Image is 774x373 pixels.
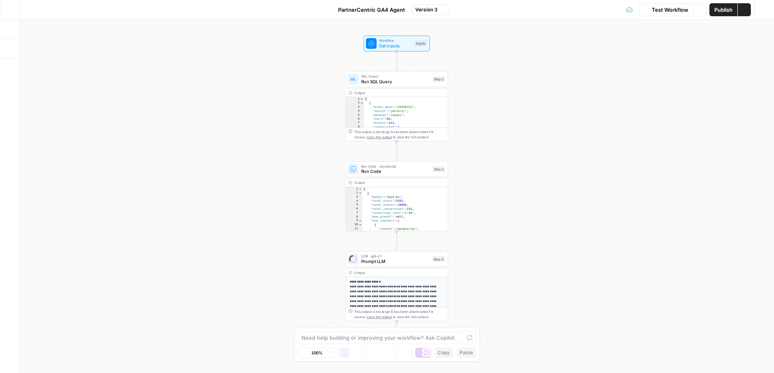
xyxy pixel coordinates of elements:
[366,135,392,139] span: Copy the output
[434,347,453,358] button: Copy
[346,187,362,191] div: 1
[432,76,445,82] div: Step 2
[438,349,450,356] span: Copy
[346,211,362,215] div: 7
[346,97,364,101] div: 1
[714,6,733,14] span: Publish
[709,3,737,16] button: Publish
[346,207,362,211] div: 6
[415,6,438,13] span: Version 3
[460,349,473,356] span: Paste
[311,349,323,356] span: 100%
[360,97,364,101] span: Toggle code folding, rows 1 through 2243
[345,36,448,52] div: WorkflowSet InputsInputs
[354,180,430,185] div: Output
[345,71,448,142] div: SQL QueryRun SQL QueryStep 2Output[ { "event_date":"20250731", "source":"(direct)", "medium":"(no...
[354,90,430,95] div: Output
[346,117,364,121] div: 6
[396,141,398,160] g: Edge from step_2 to step_3
[432,166,445,172] div: Step 3
[396,231,398,250] g: Edge from step_3 to step_4
[360,101,364,105] span: Toggle code folding, rows 2 through 10
[346,219,362,223] div: 9
[345,161,448,231] div: Run Code · JavaScriptRun CodeStep 3Output[ { "month":"2025-01", "total_users":5261, "total_events...
[346,125,364,129] div: 8
[456,347,476,358] button: Paste
[379,43,412,49] span: Set Inputs
[361,73,430,79] span: SQL Query
[354,309,445,319] div: This output is too large & has been abbreviated for review. to view the full content.
[358,191,362,195] span: Toggle code folding, rows 2 through 36
[346,191,362,195] div: 2
[396,52,398,71] g: Edge from start to step_2
[346,231,362,235] div: 12
[358,219,362,223] span: Toggle code folding, rows 9 through 35
[361,164,430,169] span: Run Code · JavaScript
[379,38,412,43] span: Workflow
[354,270,430,275] div: Output
[326,3,410,16] button: PartnerCentric GA4 Agent
[639,3,693,16] button: Test Workflow
[346,203,362,207] div: 5
[366,315,392,319] span: Copy the output
[361,253,430,259] span: LLM · gpt-4.1
[361,168,430,175] span: Run Code
[346,113,364,117] div: 5
[414,41,427,47] div: Inputs
[412,4,449,15] button: Version 3
[432,256,445,262] div: Step 4
[346,226,362,231] div: 11
[346,223,362,227] div: 10
[361,78,430,85] span: Run SQL Query
[652,6,688,14] span: Test Workflow
[346,195,362,199] div: 3
[346,215,362,219] div: 8
[346,105,364,109] div: 3
[346,109,364,113] div: 4
[354,129,445,140] div: This output is too large & has been abbreviated for review. to view the full content.
[346,101,364,105] div: 2
[346,121,364,125] div: 7
[346,199,362,203] div: 4
[358,223,362,227] span: Toggle code folding, rows 10 through 14
[338,6,405,14] span: PartnerCentric GA4 Agent
[358,187,362,191] span: Toggle code folding, rows 1 through 247
[361,258,430,265] span: Prompt LLM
